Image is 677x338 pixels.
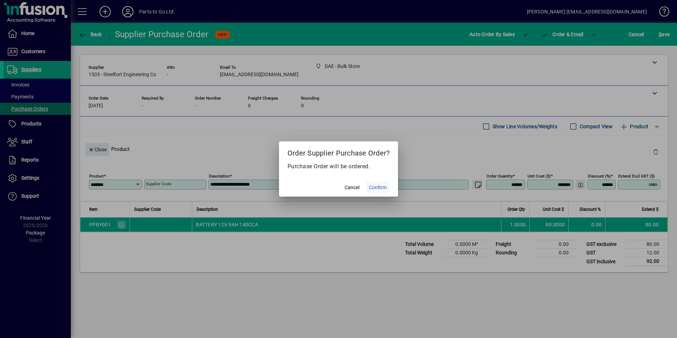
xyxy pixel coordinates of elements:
[279,141,398,162] h2: Order Supplier Purchase Order?
[345,184,359,191] span: Cancel
[341,181,363,194] button: Cancel
[369,184,387,191] span: Confirm
[366,181,389,194] button: Confirm
[288,162,390,171] p: Purchase Order will be ordered.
